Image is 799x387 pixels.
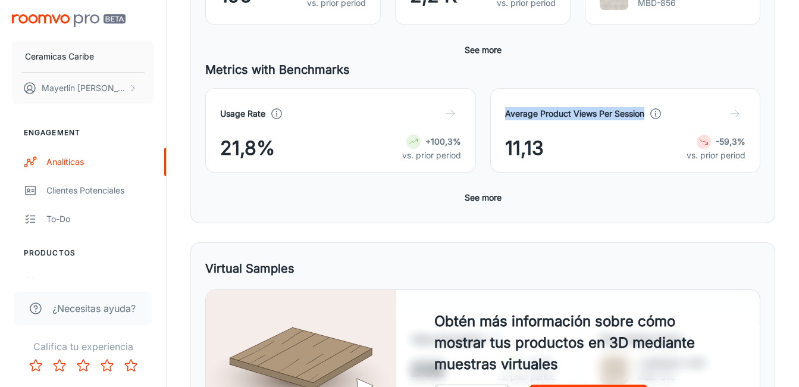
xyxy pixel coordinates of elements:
div: Analíticas [46,155,154,168]
button: Rate 2 star [48,354,71,377]
button: See more [460,39,506,61]
div: Mis productos [46,276,154,289]
button: Rate 3 star [71,354,95,377]
button: See more [460,187,506,208]
span: 21,8% [220,134,275,163]
strong: +100,3% [425,136,461,146]
p: vs. prior period [402,149,461,162]
button: Mayerlin [PERSON_NAME] [12,73,154,104]
h4: Usage Rate [220,107,265,120]
p: Califica tu experiencia [10,339,156,354]
button: Rate 1 star [24,354,48,377]
p: Mayerlin [PERSON_NAME] [42,82,126,95]
button: Rate 5 star [119,354,143,377]
button: Rate 4 star [95,354,119,377]
img: Roomvo PRO Beta [12,14,126,27]
div: Clientes potenciales [46,184,154,197]
span: 11,13 [505,134,544,163]
h5: Metrics with Benchmarks [205,61,760,79]
strong: -59,3% [716,136,745,146]
p: Ceramicas Caribe [25,50,94,63]
h4: Obtén más información sobre cómo mostrar tus productos en 3D mediante muestras virtuales [434,311,722,375]
div: To-do [46,213,154,226]
h4: Average Product Views Per Session [505,107,644,120]
h5: Virtual Samples [205,260,294,277]
button: Ceramicas Caribe [12,41,154,72]
p: vs. prior period [687,149,745,162]
span: ¿Necesitas ayuda? [52,301,136,316]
